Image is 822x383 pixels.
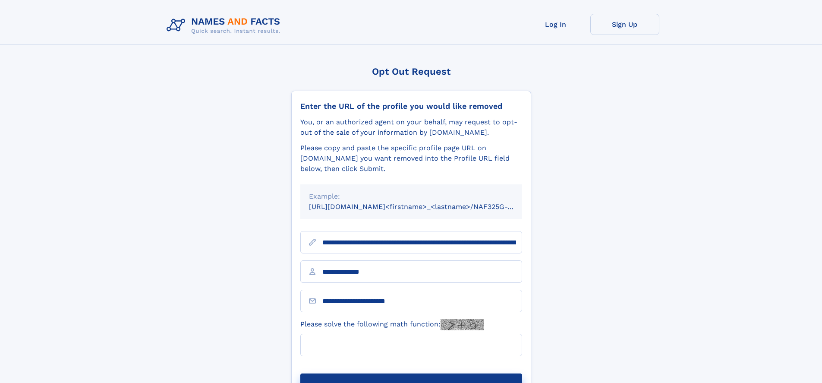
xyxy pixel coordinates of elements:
div: Example: [309,191,513,202]
label: Please solve the following math function: [300,319,484,330]
div: Enter the URL of the profile you would like removed [300,101,522,111]
div: Please copy and paste the specific profile page URL on [DOMAIN_NAME] you want removed into the Pr... [300,143,522,174]
a: Log In [521,14,590,35]
a: Sign Up [590,14,659,35]
small: [URL][DOMAIN_NAME]<firstname>_<lastname>/NAF325G-xxxxxxxx [309,203,539,211]
div: Opt Out Request [291,66,531,77]
img: Logo Names and Facts [163,14,287,37]
div: You, or an authorized agent on your behalf, may request to opt-out of the sale of your informatio... [300,117,522,138]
